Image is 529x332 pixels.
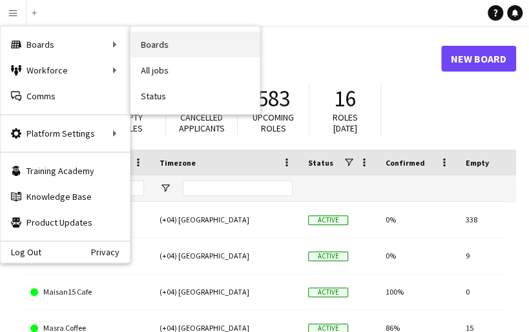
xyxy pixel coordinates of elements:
div: Platform Settings [1,121,130,146]
a: Log Out [1,247,41,257]
a: Privacy [91,247,130,257]
span: 16 [334,84,356,113]
a: New Board [441,46,516,72]
div: 0% [378,238,458,273]
span: Confirmed [386,158,425,168]
div: Boards [1,32,130,57]
span: Cancelled applicants [179,112,225,134]
div: 100% [378,274,458,309]
a: Comms [1,83,130,109]
div: (+04) [GEOGRAPHIC_DATA] [152,238,300,273]
div: Workforce [1,57,130,83]
span: Active [308,215,348,225]
input: Timezone Filter Input [183,181,293,196]
span: Upcoming roles [253,112,294,134]
a: Maisan15 Cafe [30,274,144,310]
button: Open Filter Menu [160,182,171,194]
span: Active [308,288,348,297]
a: Boards [130,32,260,57]
div: (+04) [GEOGRAPHIC_DATA] [152,202,300,237]
a: Product Updates [1,210,130,235]
a: Training Academy [1,158,130,184]
span: Timezone [160,158,196,168]
span: Empty [466,158,489,168]
span: Active [308,251,348,261]
a: All jobs [130,57,260,83]
div: (+04) [GEOGRAPHIC_DATA] [152,274,300,309]
div: 0% [378,202,458,237]
span: 583 [257,84,290,113]
a: Knowledge Base [1,184,130,210]
span: Roles [DATE] [333,112,358,134]
span: Status [308,158,333,168]
a: Status [130,83,260,109]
